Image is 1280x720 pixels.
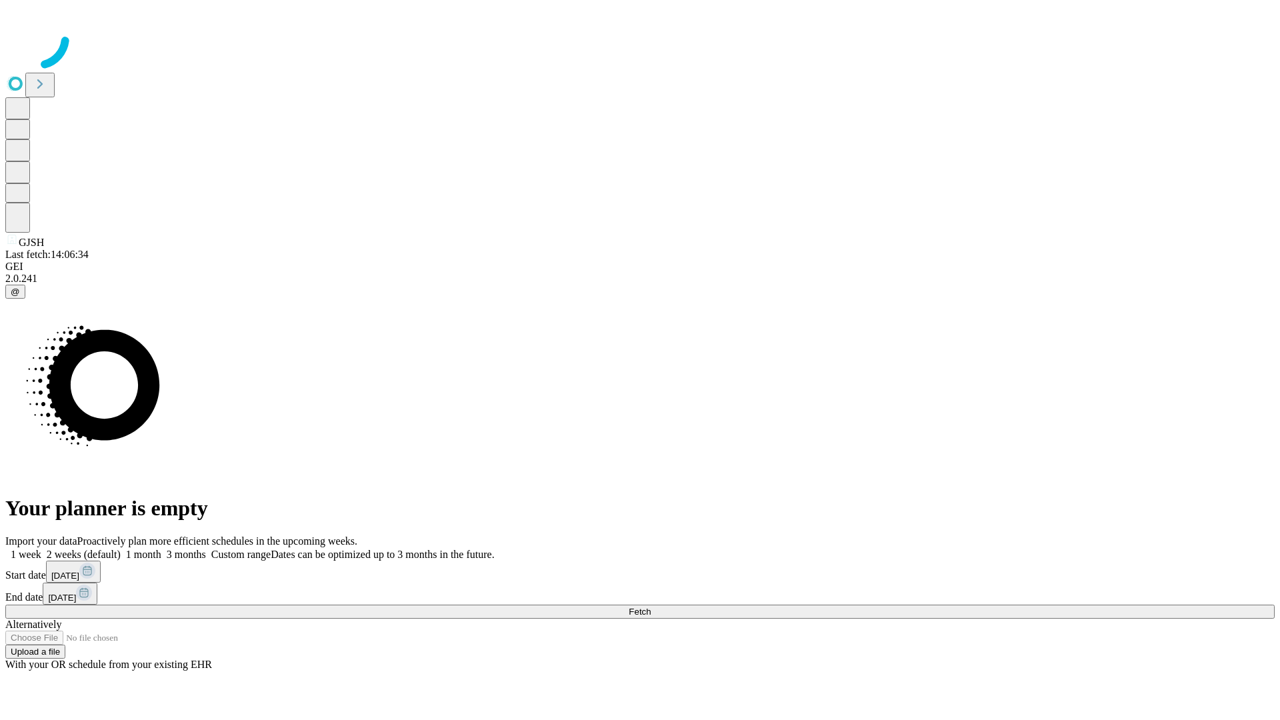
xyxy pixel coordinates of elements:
[5,496,1275,521] h1: Your planner is empty
[5,619,61,630] span: Alternatively
[271,549,494,560] span: Dates can be optimized up to 3 months in the future.
[5,605,1275,619] button: Fetch
[51,571,79,581] span: [DATE]
[5,261,1275,273] div: GEI
[5,583,1275,605] div: End date
[126,549,161,560] span: 1 month
[77,535,357,547] span: Proactively plan more efficient schedules in the upcoming weeks.
[11,549,41,560] span: 1 week
[211,549,271,560] span: Custom range
[167,549,206,560] span: 3 months
[19,237,44,248] span: GJSH
[5,249,89,260] span: Last fetch: 14:06:34
[5,659,212,670] span: With your OR schedule from your existing EHR
[629,607,651,617] span: Fetch
[5,561,1275,583] div: Start date
[47,549,121,560] span: 2 weeks (default)
[5,645,65,659] button: Upload a file
[43,583,97,605] button: [DATE]
[11,287,20,297] span: @
[46,561,101,583] button: [DATE]
[5,535,77,547] span: Import your data
[48,593,76,603] span: [DATE]
[5,273,1275,285] div: 2.0.241
[5,285,25,299] button: @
